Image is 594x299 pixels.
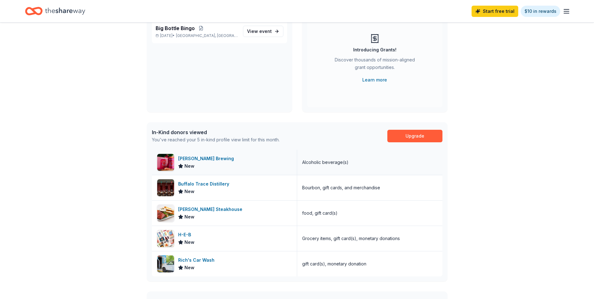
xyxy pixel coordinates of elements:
a: Home [25,4,85,18]
span: New [184,162,194,170]
div: Rich's Car Wash [178,256,217,264]
div: H-E-B [178,231,194,239]
span: New [184,264,194,271]
span: New [184,188,194,195]
span: event [259,29,272,34]
div: Grocery items, gift card(s), monetary donations [302,235,400,242]
div: [PERSON_NAME] Brewing [178,155,236,162]
span: New [184,213,194,221]
span: Big Bottle Bingo [156,24,195,32]
div: You've reached your 5 in-kind profile view limit for this month. [152,136,280,144]
img: Image for Perry's Steakhouse [157,205,174,222]
div: food, gift card(s) [302,209,338,217]
img: Image for Buffalo Trace Distillery [157,179,174,196]
div: gift card(s), monetary donation [302,260,366,268]
img: Image for Karbach Brewing [157,154,174,171]
div: Alcoholic beverage(s) [302,159,349,166]
img: Image for Rich's Car Wash [157,255,174,272]
a: Learn more [362,76,387,84]
a: View event [243,26,283,37]
div: Discover thousands of mission-aligned grant opportunities. [332,56,417,74]
a: $10 in rewards [521,6,560,17]
a: Start free trial [472,6,518,17]
a: Upgrade [387,130,442,142]
p: [DATE] • [156,33,238,38]
div: Introducing Grants! [353,46,396,54]
span: New [184,239,194,246]
div: Buffalo Trace Distillery [178,180,232,188]
img: Image for H-E-B [157,230,174,247]
div: [PERSON_NAME] Steakhouse [178,206,245,213]
span: View [247,28,272,35]
div: In-Kind donors viewed [152,129,280,136]
div: Bourbon, gift cards, and merchandise [302,184,380,191]
span: [GEOGRAPHIC_DATA], [GEOGRAPHIC_DATA] [176,33,238,38]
